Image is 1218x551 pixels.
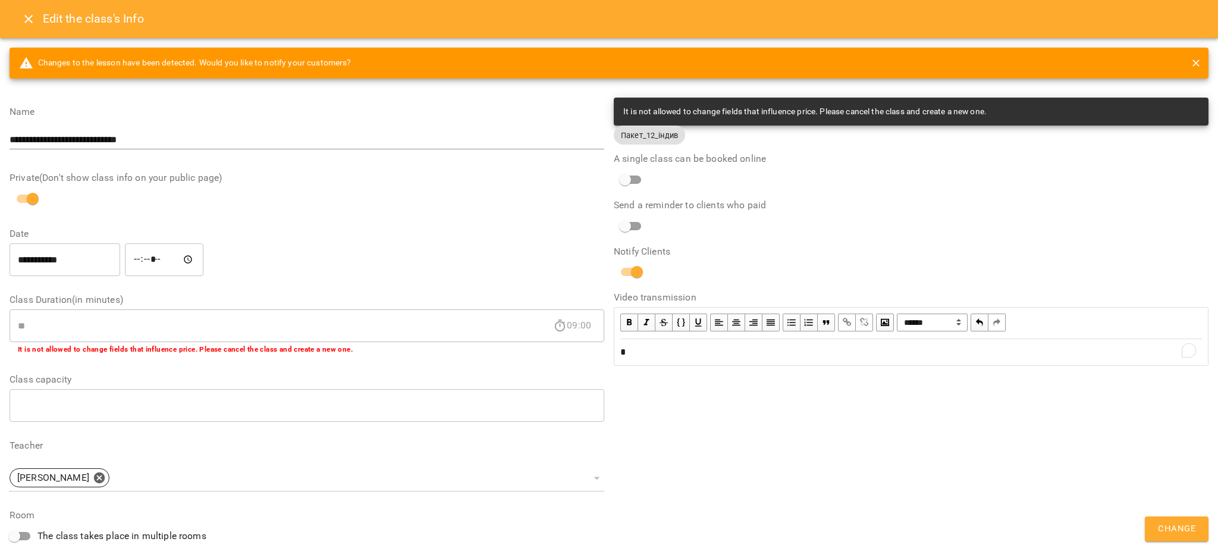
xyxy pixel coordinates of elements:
label: Class Duration(in minutes) [10,295,604,305]
button: Change [1145,516,1208,541]
label: Name [10,107,604,117]
button: Align Left [710,314,728,331]
span: Normal [897,314,968,331]
span: Пакет_12_індив [614,130,685,141]
button: Remove Link [856,314,873,331]
button: Monospace [673,314,690,331]
div: To enrich screen reader interactions, please activate Accessibility in Grammarly extension settings [615,340,1207,365]
p: [PERSON_NAME] [17,471,89,485]
span: Change [1158,521,1195,537]
h6: Edit the class's Info [43,10,144,28]
label: Private(Don't show class info on your public page) [10,173,604,183]
button: Italic [638,314,655,331]
button: Redo [988,314,1006,331]
b: It is not allowed to change fields that influence price. Please cancel the class and create a new... [18,345,353,353]
label: A single class can be booked online [614,154,1208,164]
select: Block type [897,314,968,331]
button: Align Justify [762,314,780,331]
button: UL [783,314,801,331]
label: Send a reminder to clients who paid [614,201,1208,210]
button: Align Right [745,314,762,331]
label: Class capacity [10,375,604,384]
span: The class takes place in multiple rooms [37,529,206,543]
button: close [1188,55,1204,71]
button: Undo [971,314,988,331]
button: Align Center [728,314,745,331]
div: [PERSON_NAME] [10,468,109,487]
button: Link [838,314,856,331]
label: Teacher [10,441,604,450]
button: Image [876,314,894,331]
label: Room [10,511,604,520]
button: Underline [690,314,707,331]
div: It is not allowed to change fields that influence price. Please cancel the class and create a new... [623,101,987,123]
label: Notify Clients [614,247,1208,256]
span: Changes to the lesson have been detected. Would you like to notify your customers? [19,56,351,70]
label: Date [10,229,604,239]
button: OL [801,314,818,331]
button: Bold [620,314,638,331]
label: Video transmission [614,293,1208,302]
button: Close [14,5,43,33]
button: Blockquote [818,314,835,331]
div: [PERSON_NAME] [10,465,604,491]
button: Strikethrough [655,314,673,331]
